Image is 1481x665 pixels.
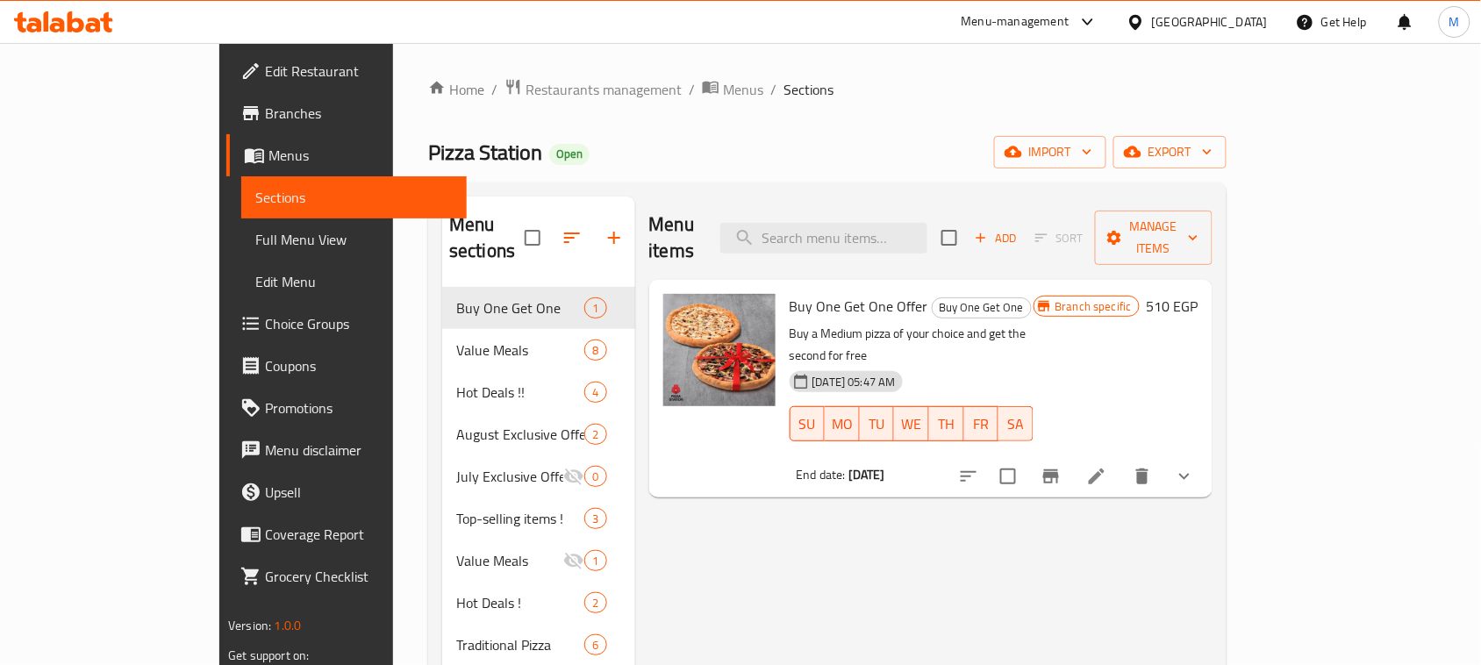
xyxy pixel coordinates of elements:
div: Value Meals [456,550,563,571]
span: [DATE] 05:47 AM [805,374,903,390]
div: items [584,508,606,529]
span: Buy One Get One [456,297,584,318]
span: SU [798,411,818,437]
span: Traditional Pizza [456,634,584,655]
span: M [1449,12,1460,32]
span: Select section [931,219,968,256]
span: Add item [968,225,1024,252]
span: 4 [585,384,605,401]
span: Add [972,228,1020,248]
span: Full Menu View [255,229,453,250]
span: Select to update [990,458,1027,495]
span: Edit Restaurant [265,61,453,82]
span: SA [1005,411,1027,437]
span: Sections [255,187,453,208]
span: July Exclusive Offers [456,466,563,487]
a: Upsell [226,471,467,513]
span: Menu disclaimer [265,440,453,461]
svg: Inactive section [563,550,584,571]
a: Edit Menu [241,261,467,303]
li: / [689,79,695,100]
span: Sections [783,79,834,100]
span: Coupons [265,355,453,376]
span: Top-selling items ! [456,508,584,529]
span: export [1127,141,1213,163]
span: 3 [585,511,605,527]
span: MO [832,411,853,437]
button: Manage items [1095,211,1213,265]
img: Buy One Get One Offer [663,294,776,406]
button: sort-choices [948,455,990,497]
nav: breadcrumb [428,78,1227,101]
span: 8 [585,342,605,359]
span: Select all sections [514,219,551,256]
a: Menu disclaimer [226,429,467,471]
div: July Exclusive Offers0 [442,455,634,497]
a: Menus [226,134,467,176]
div: Hot Deals !2 [442,582,634,624]
div: items [584,466,606,487]
span: Buy One Get One Offer [790,293,928,319]
span: Restaurants management [526,79,682,100]
span: Upsell [265,482,453,503]
div: items [584,297,606,318]
div: Buy One Get One [932,297,1032,318]
div: items [584,424,606,445]
span: Coverage Report [265,524,453,545]
span: Menus [723,79,763,100]
span: import [1008,141,1092,163]
span: 1 [585,553,605,569]
button: Add [968,225,1024,252]
li: / [770,79,776,100]
div: Top-selling items !3 [442,497,634,540]
span: Value Meals [456,340,584,361]
span: 0 [585,468,605,485]
span: Grocery Checklist [265,566,453,587]
div: Open [549,144,590,165]
span: End date: [797,463,846,486]
button: import [994,136,1106,168]
div: August Exclusive Offers2 [442,413,634,455]
a: Promotions [226,387,467,429]
b: [DATE] [848,463,885,486]
span: 2 [585,426,605,443]
span: Manage items [1109,216,1198,260]
a: Sections [241,176,467,218]
span: Branch specific [1048,298,1139,315]
button: TU [860,406,895,441]
span: Hot Deals !! [456,382,584,403]
div: Value Meals8 [442,329,634,371]
a: Full Menu View [241,218,467,261]
a: Grocery Checklist [226,555,467,597]
span: TU [867,411,888,437]
span: Edit Menu [255,271,453,292]
span: 1.0.0 [275,614,302,637]
div: items [584,592,606,613]
span: 2 [585,595,605,611]
li: / [491,79,497,100]
a: Coverage Report [226,513,467,555]
span: Pizza Station [428,132,542,172]
button: FR [964,406,999,441]
span: Promotions [265,397,453,418]
div: items [584,634,606,655]
span: Buy One Get One [933,297,1031,318]
button: export [1113,136,1227,168]
div: Hot Deals !!4 [442,371,634,413]
p: Buy a Medium pizza of your choice and get the second for free [790,323,1034,367]
h6: 510 EGP [1147,294,1198,318]
span: Hot Deals ! [456,592,584,613]
span: 6 [585,637,605,654]
svg: Show Choices [1174,466,1195,487]
span: Menus [268,145,453,166]
span: August Exclusive Offers [456,424,584,445]
span: Select section first [1024,225,1095,252]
